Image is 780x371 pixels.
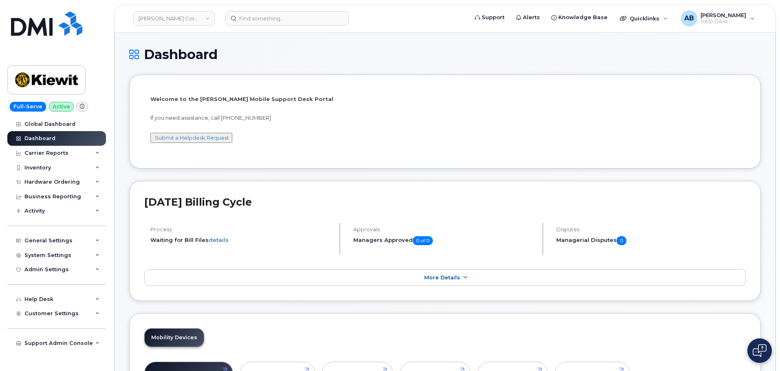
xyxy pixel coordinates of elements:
li: Waiting for Bill Files [150,236,333,244]
a: Mobility Devices [145,329,204,347]
h4: Process [150,226,333,233]
span: More Details [424,274,460,281]
button: Submit a Helpdesk Request [150,133,232,143]
h2: [DATE] Billing Cycle [144,196,746,208]
p: Welcome to the [PERSON_NAME] Mobile Support Desk Portal [150,95,740,103]
h5: Managerial Disputes [556,236,746,245]
span: 0 [617,236,626,245]
a: Submit a Helpdesk Request [155,134,229,141]
h1: Dashboard [129,47,761,61]
img: Open chat [753,344,767,357]
h4: Approvals [353,226,535,233]
a: details [209,237,229,243]
span: 0 of 0 [413,236,433,245]
h5: Managers Approved [353,236,535,245]
p: If you need assistance, call [PHONE_NUMBER] [150,114,740,122]
h4: Disputes [556,226,746,233]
